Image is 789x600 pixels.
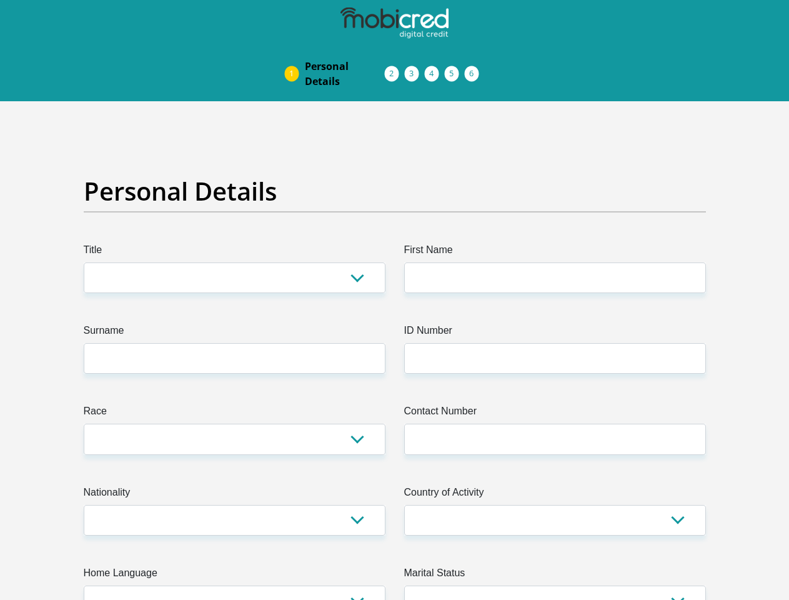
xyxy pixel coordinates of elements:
[404,242,706,262] label: First Name
[84,343,385,374] input: Surname
[404,323,706,343] label: ID Number
[404,566,706,586] label: Marital Status
[404,262,706,293] input: First Name
[305,59,385,89] span: Personal Details
[84,485,385,505] label: Nationality
[404,485,706,505] label: Country of Activity
[295,54,395,94] a: PersonalDetails
[84,242,385,262] label: Title
[340,7,448,39] img: mobicred logo
[84,323,385,343] label: Surname
[84,176,706,206] h2: Personal Details
[84,404,385,424] label: Race
[84,566,385,586] label: Home Language
[404,424,706,454] input: Contact Number
[404,404,706,424] label: Contact Number
[404,343,706,374] input: ID Number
